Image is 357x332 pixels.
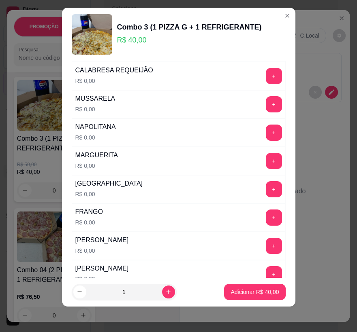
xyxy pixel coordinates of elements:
[75,218,103,226] p: R$ 0,00
[231,288,279,296] p: Adicionar R$ 40,00
[75,133,116,142] p: R$ 0,00
[73,285,86,298] button: decrease-product-quantity
[75,66,153,75] div: CALABRESA REQUEIJÃO
[266,238,282,254] button: add
[266,181,282,197] button: add
[224,284,285,300] button: Adicionar R$ 40,00
[75,179,143,188] div: [GEOGRAPHIC_DATA]
[266,96,282,112] button: add
[266,153,282,169] button: add
[266,125,282,141] button: add
[162,285,175,298] button: increase-product-quantity
[75,105,115,113] p: R$ 0,00
[75,247,129,255] p: R$ 0,00
[75,207,103,217] div: FRANGO
[75,190,143,198] p: R$ 0,00
[75,94,115,104] div: MUSSARELA
[75,150,118,160] div: MARGUERITA
[75,77,153,85] p: R$ 0,00
[266,209,282,226] button: add
[266,68,282,84] button: add
[72,14,112,55] img: product-image
[75,122,116,132] div: NAPOLITANA
[75,162,118,170] p: R$ 0,00
[117,21,262,33] div: Combo 3 (1 PIZZA G + 1 REFRIGERANTE)
[75,275,129,283] p: R$ 0,00
[281,9,294,22] button: Close
[75,235,129,245] div: [PERSON_NAME]
[75,264,129,273] div: [PERSON_NAME]
[266,266,282,282] button: add
[117,34,262,46] p: R$ 40,00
